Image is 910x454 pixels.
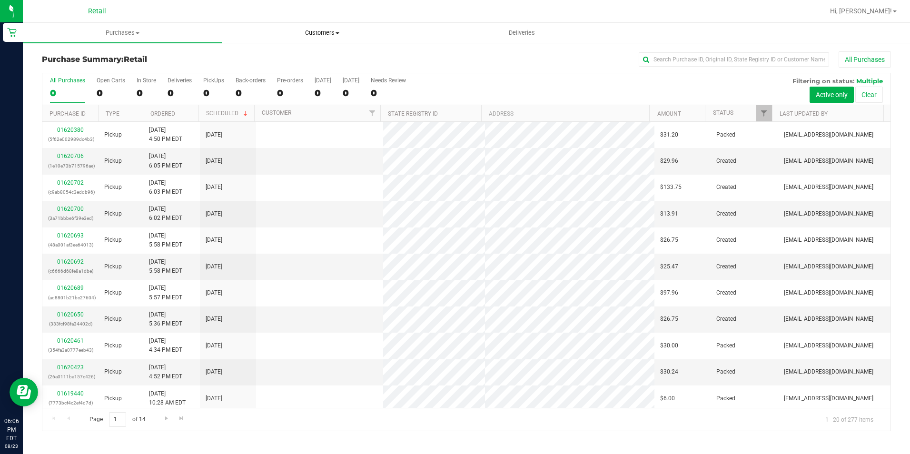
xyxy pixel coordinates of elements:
[48,266,93,276] p: (c6666d68fe8a1dbe)
[42,55,325,64] h3: Purchase Summary:
[48,345,93,355] p: (354fa3a0777eeb43)
[150,110,175,117] a: Ordered
[784,315,873,324] span: [EMAIL_ADDRESS][DOMAIN_NAME]
[716,341,735,350] span: Packed
[716,394,735,403] span: Packed
[716,367,735,376] span: Packed
[50,77,85,84] div: All Purchases
[716,288,736,297] span: Created
[124,55,147,64] span: Retail
[277,77,303,84] div: Pre-orders
[223,29,421,37] span: Customers
[660,394,675,403] span: $6.00
[657,110,681,117] a: Amount
[716,130,735,139] span: Packed
[830,7,892,15] span: Hi, [PERSON_NAME]!
[57,127,84,133] a: 01620380
[57,258,84,265] a: 01620692
[175,412,188,425] a: Go to the last page
[4,417,19,443] p: 06:06 PM EDT
[713,109,733,116] a: Status
[57,364,84,371] a: 01620423
[660,209,678,218] span: $13.91
[104,341,122,350] span: Pickup
[104,209,122,218] span: Pickup
[10,378,38,406] iframe: Resource center
[371,88,406,99] div: 0
[818,412,881,426] span: 1 - 20 of 277 items
[660,315,678,324] span: $26.75
[222,23,422,43] a: Customers
[149,152,182,170] span: [DATE] 6:05 PM EDT
[784,367,873,376] span: [EMAIL_ADDRESS][DOMAIN_NAME]
[481,105,649,122] th: Address
[236,77,266,84] div: Back-orders
[206,315,222,324] span: [DATE]
[660,183,682,192] span: $133.75
[660,236,678,245] span: $26.75
[49,110,86,117] a: Purchase ID
[149,389,186,407] span: [DATE] 10:28 AM EDT
[784,130,873,139] span: [EMAIL_ADDRESS][DOMAIN_NAME]
[48,214,93,223] p: (3a71bbbe6f39e3ed)
[7,28,17,37] inline-svg: Retail
[784,262,873,271] span: [EMAIL_ADDRESS][DOMAIN_NAME]
[343,88,359,99] div: 0
[50,88,85,99] div: 0
[149,336,182,355] span: [DATE] 4:34 PM EDT
[106,110,119,117] a: Type
[149,257,182,276] span: [DATE] 5:58 PM EDT
[206,157,222,166] span: [DATE]
[4,443,19,450] p: 08/23
[660,157,678,166] span: $29.96
[716,183,736,192] span: Created
[365,105,380,121] a: Filter
[810,87,854,103] button: Active only
[660,130,678,139] span: $31.20
[137,88,156,99] div: 0
[206,367,222,376] span: [DATE]
[104,394,122,403] span: Pickup
[48,240,93,249] p: (48a001af3ee64013)
[104,367,122,376] span: Pickup
[206,183,222,192] span: [DATE]
[149,363,182,381] span: [DATE] 4:52 PM EDT
[756,105,772,121] a: Filter
[716,262,736,271] span: Created
[104,315,122,324] span: Pickup
[206,262,222,271] span: [DATE]
[236,88,266,99] div: 0
[206,130,222,139] span: [DATE]
[97,77,125,84] div: Open Carts
[784,341,873,350] span: [EMAIL_ADDRESS][DOMAIN_NAME]
[57,285,84,291] a: 01620689
[784,157,873,166] span: [EMAIL_ADDRESS][DOMAIN_NAME]
[168,88,192,99] div: 0
[315,88,331,99] div: 0
[23,23,222,43] a: Purchases
[48,319,93,328] p: (333fcf98fa34402d)
[159,412,173,425] a: Go to the next page
[104,130,122,139] span: Pickup
[388,110,438,117] a: State Registry ID
[203,77,224,84] div: PickUps
[48,188,93,197] p: (c9ab8054c3eddb96)
[315,77,331,84] div: [DATE]
[57,179,84,186] a: 01620702
[203,88,224,99] div: 0
[660,367,678,376] span: $30.24
[104,288,122,297] span: Pickup
[57,311,84,318] a: 01620650
[48,372,93,381] p: (26a0111ba157c426)
[262,109,291,116] a: Customer
[784,236,873,245] span: [EMAIL_ADDRESS][DOMAIN_NAME]
[792,77,854,85] span: Filtering on status:
[48,398,93,407] p: (7773bcf4c2ef4d7d)
[48,135,93,144] p: (5f62e002989dc4b3)
[206,110,249,117] a: Scheduled
[137,77,156,84] div: In Store
[716,315,736,324] span: Created
[784,288,873,297] span: [EMAIL_ADDRESS][DOMAIN_NAME]
[149,231,182,249] span: [DATE] 5:58 PM EDT
[855,87,883,103] button: Clear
